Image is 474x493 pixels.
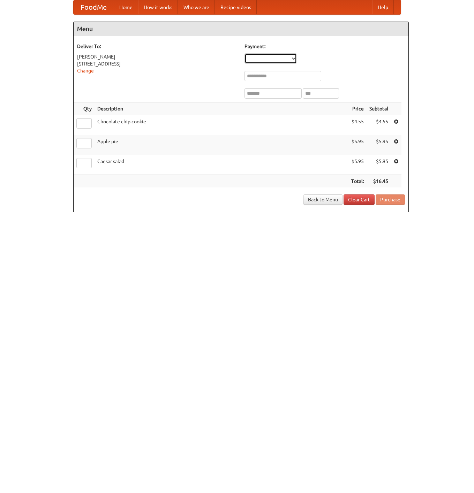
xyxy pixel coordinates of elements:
button: Purchase [376,194,405,205]
h4: Menu [74,22,408,36]
a: Clear Cart [344,194,375,205]
td: $5.95 [367,135,391,155]
th: Price [348,102,367,115]
th: Description [95,102,348,115]
td: Caesar salad [95,155,348,175]
td: Chocolate chip cookie [95,115,348,135]
div: [PERSON_NAME] [77,53,238,60]
a: Recipe videos [215,0,257,14]
th: Qty [74,102,95,115]
div: [STREET_ADDRESS] [77,60,238,67]
th: Total: [348,175,367,188]
a: FoodMe [74,0,114,14]
h5: Deliver To: [77,43,238,50]
td: $4.55 [367,115,391,135]
td: Apple pie [95,135,348,155]
td: $5.95 [348,135,367,155]
a: Back to Menu [303,194,343,205]
th: $16.45 [367,175,391,188]
a: Home [114,0,138,14]
a: Help [372,0,394,14]
a: Who we are [178,0,215,14]
td: $4.55 [348,115,367,135]
h5: Payment: [244,43,405,50]
th: Subtotal [367,102,391,115]
a: How it works [138,0,178,14]
td: $5.95 [367,155,391,175]
td: $5.95 [348,155,367,175]
a: Change [77,68,94,74]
